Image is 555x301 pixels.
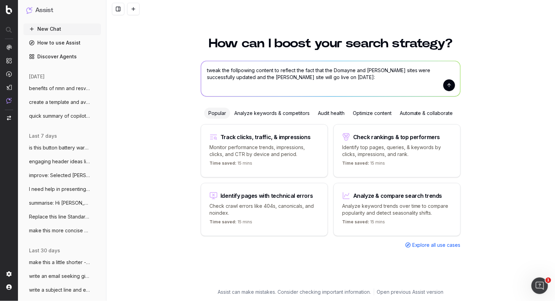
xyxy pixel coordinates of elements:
[23,184,101,195] button: I need help in presenting the issues I a
[29,200,90,206] span: summarise: Hi [PERSON_NAME], Interesting feedba
[230,108,314,119] div: Analyze keywords & competitors
[209,144,319,158] p: Monitor performance trends, impressions, clicks, and CTR by device and period.
[29,186,90,193] span: I need help in presenting the issues I a
[6,45,12,50] img: Analytics
[342,161,385,169] p: 15 mins
[405,242,461,249] a: Explore all use cases
[201,37,461,50] h1: How can I boost your search strategy?
[314,108,349,119] div: Audit health
[6,71,12,77] img: Activation
[209,203,319,216] p: Check crawl errors like 404s, canonicals, and noindex.
[29,172,90,179] span: improve: Selected [PERSON_NAME] stores a
[23,284,101,295] button: write a subject line and email to our se
[218,289,371,295] p: Assist can make mistakes. Consider checking important information.
[209,161,252,169] p: 15 mins
[26,6,98,15] button: Assist
[29,99,90,106] span: create a template and average character
[396,108,457,119] div: Automate & collaborate
[23,257,101,268] button: make this a little shorter - Before brin
[23,97,101,108] button: create a template and average character
[6,98,12,104] img: Assist
[546,278,551,283] span: 1
[377,289,444,295] a: Open previous Assist version
[23,211,101,222] button: Replace this line Standard delivery is a
[26,7,32,13] img: Assist
[23,142,101,153] button: is this button battery warning in line w
[23,37,101,48] a: How to use Assist
[29,85,90,92] span: benefits of nmn and resveratrol for 53 y
[29,158,90,165] span: engaging header ideas like this: Discove
[29,144,90,151] span: is this button battery warning in line w
[6,5,12,14] img: Botify logo
[201,61,460,96] textarea: tweak the follpowing content to reflect the fact that the Domayne and [PERSON_NAME] sites were su...
[349,108,396,119] div: Optimize content
[204,108,230,119] div: Popular
[29,273,90,280] span: write an email seeking giodance from HR:
[342,219,385,227] p: 15 mins
[29,247,60,254] span: last 30 days
[353,134,440,140] div: Check rankings & top performers
[342,144,452,158] p: Identify top pages, queries, & keywords by clicks, impressions, and rank.
[6,58,12,64] img: Intelligence
[23,225,101,236] button: make this more concise and clear: Hi Mar
[29,113,90,119] span: quick summary of copilot create an agent
[6,85,12,90] img: Studio
[412,242,461,249] span: Explore all use cases
[23,110,101,122] button: quick summary of copilot create an agent
[342,161,369,166] span: Time saved:
[7,116,11,120] img: Switch project
[6,271,12,277] img: Setting
[209,219,236,224] span: Time saved:
[220,134,311,140] div: Track clicks, traffic, & impressions
[220,193,313,198] div: Identify pages with technical errors
[209,219,252,227] p: 15 mins
[342,203,452,216] p: Analyze keyword trends over time to compare popularity and detect seasonality shifts.
[23,156,101,167] button: engaging header ideas like this: Discove
[342,219,369,224] span: Time saved:
[353,193,442,198] div: Analyze & compare search trends
[35,6,53,15] h1: Assist
[23,83,101,94] button: benefits of nmn and resveratrol for 53 y
[6,284,12,290] img: My account
[23,271,101,282] button: write an email seeking giodance from HR:
[29,73,45,80] span: [DATE]
[209,161,236,166] span: Time saved:
[29,133,57,139] span: last 7 days
[23,197,101,208] button: summarise: Hi [PERSON_NAME], Interesting feedba
[23,23,101,35] button: New Chat
[23,51,101,62] a: Discover Agents
[23,170,101,181] button: improve: Selected [PERSON_NAME] stores a
[29,227,90,234] span: make this more concise and clear: Hi Mar
[29,259,90,266] span: make this a little shorter - Before brin
[532,278,548,294] iframe: Intercom live chat
[29,287,90,293] span: write a subject line and email to our se
[29,213,90,220] span: Replace this line Standard delivery is a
